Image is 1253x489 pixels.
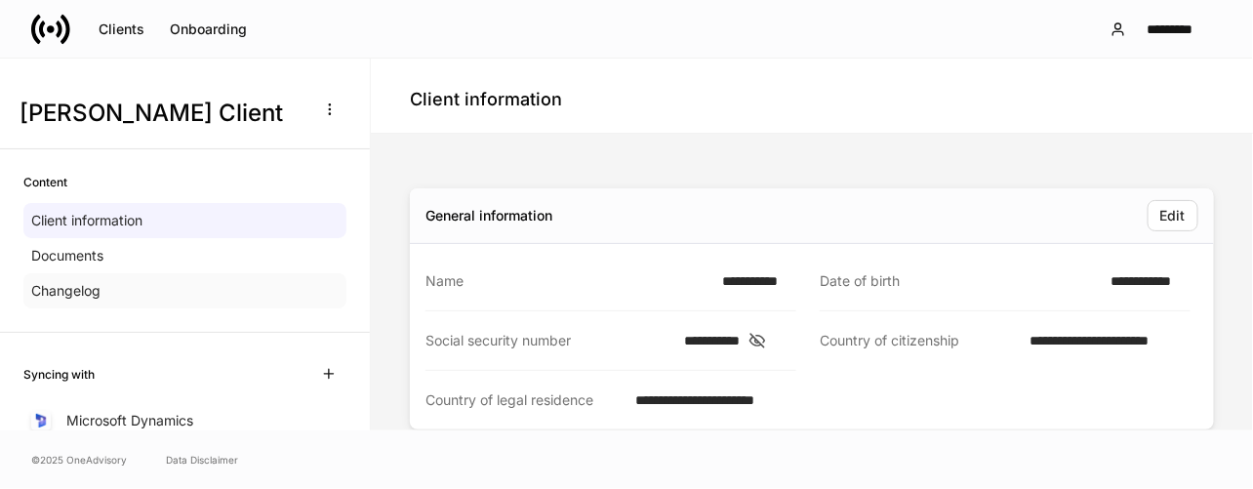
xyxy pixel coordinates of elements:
[820,271,1099,291] div: Date of birth
[425,390,624,410] div: Country of legal residence
[166,452,238,468] a: Data Disclaimer
[31,246,103,265] p: Documents
[23,173,67,191] h6: Content
[99,22,144,36] div: Clients
[86,14,157,45] button: Clients
[425,206,552,225] div: General information
[410,88,562,111] h4: Client information
[425,331,672,350] div: Social security number
[23,365,95,384] h6: Syncing with
[33,413,49,428] img: sIOyOZvWb5kUEAwh5D03bPzsWHrUXBSdsWHDhg8Ma8+nBQBvlija69eFAv+snJUCyn8AqO+ElBnIpgMAAAAASUVORK5CYII=
[31,281,101,301] p: Changelog
[23,238,346,273] a: Documents
[425,271,710,291] div: Name
[1148,200,1198,231] button: Edit
[157,14,260,45] button: Onboarding
[20,98,302,129] h3: [PERSON_NAME] Client
[23,203,346,238] a: Client information
[31,452,127,468] span: © 2025 OneAdvisory
[1160,209,1186,223] div: Edit
[23,273,346,308] a: Changelog
[820,331,1018,351] div: Country of citizenship
[23,403,346,438] a: Microsoft Dynamics
[66,411,193,430] p: Microsoft Dynamics
[170,22,247,36] div: Onboarding
[31,211,142,230] p: Client information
